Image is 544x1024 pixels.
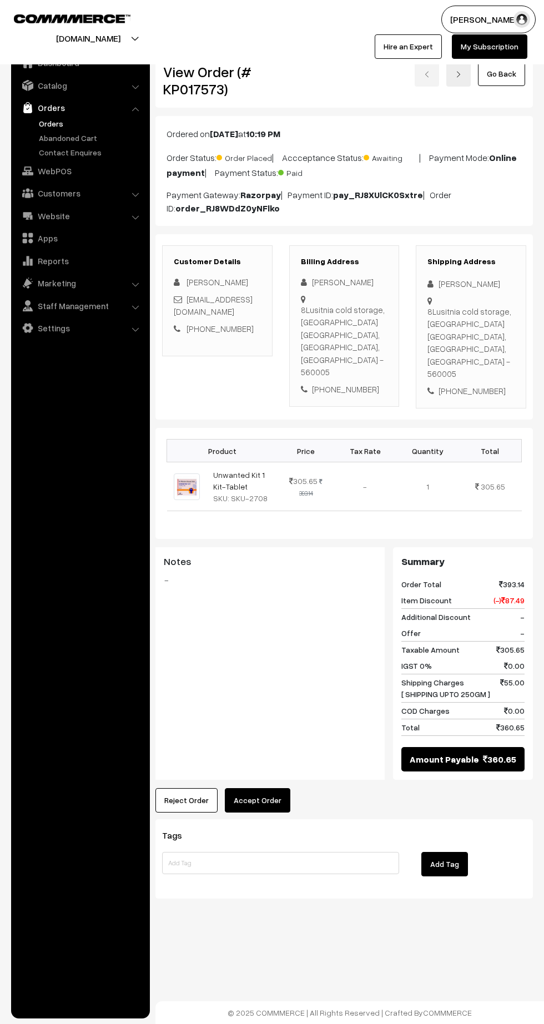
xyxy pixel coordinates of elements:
a: Reports [14,251,146,271]
a: WebPOS [14,161,146,181]
img: user [513,11,530,28]
td: - [334,462,396,511]
b: Razorpay [240,189,281,200]
div: [PHONE_NUMBER] [301,383,388,396]
h3: Notes [164,556,376,568]
a: Abandoned Cart [36,132,146,144]
button: Add Tag [421,852,468,876]
a: Website [14,206,146,226]
span: 360.65 [496,722,525,733]
span: 1 [426,482,429,491]
span: - [520,627,525,639]
span: Additional Discount [401,611,471,623]
a: Apps [14,228,146,248]
a: My Subscription [452,34,527,59]
img: UNWANTED KIT.jpeg [174,473,200,500]
a: Contact Enquires [36,147,146,158]
a: Go Back [478,62,525,86]
a: [PHONE_NUMBER] [187,324,254,334]
th: Product [167,440,278,462]
a: Catalog [14,75,146,95]
button: [PERSON_NAME] [441,6,536,33]
a: Orders [14,98,146,118]
span: Order Placed [216,149,272,164]
span: Tags [162,830,195,841]
button: [DOMAIN_NAME] [17,24,159,52]
span: 55.00 [500,677,525,700]
th: Quantity [396,440,459,462]
th: Tax Rate [334,440,396,462]
div: 8Lusitnia cold storage, [GEOGRAPHIC_DATA] [GEOGRAPHIC_DATA], [GEOGRAPHIC_DATA], [GEOGRAPHIC_DATA]... [427,305,515,380]
span: 0.00 [504,660,525,672]
div: 8Lusitnia cold storage, [GEOGRAPHIC_DATA] [GEOGRAPHIC_DATA], [GEOGRAPHIC_DATA], [GEOGRAPHIC_DATA]... [301,304,388,379]
a: [EMAIL_ADDRESS][DOMAIN_NAME] [174,294,253,317]
p: Payment Gateway: | Payment ID: | Order ID: [167,188,522,215]
span: Taxable Amount [401,644,460,655]
blockquote: - [164,573,376,587]
span: Order Total [401,578,441,590]
p: Order Status: | Accceptance Status: | Payment Mode: | Payment Status: [167,149,522,179]
span: Item Discount [401,594,452,606]
b: pay_RJ8XUlCK0Sxtre [333,189,423,200]
span: Amount Payable [410,753,479,766]
a: Unwanted Kit 1 Kit-Tablet [213,470,265,491]
h3: Shipping Address [427,257,515,266]
span: 305.65 [496,644,525,655]
a: COMMMERCE [14,11,111,24]
a: Hire an Expert [375,34,442,59]
span: 393.14 [499,578,525,590]
span: Shipping Charges [ SHIPPING UPTO 250GM ] [401,677,490,700]
span: (-) 87.49 [493,594,525,606]
span: COD Charges [401,705,450,717]
div: SKU: SKU-2708 [213,492,271,504]
h3: Billing Address [301,257,388,266]
img: COMMMERCE [14,14,130,23]
div: [PERSON_NAME] [427,278,515,290]
a: COMMMERCE [423,1008,472,1017]
b: order_RJ8WDdZ0yNFlko [175,203,280,214]
div: [PERSON_NAME] [301,276,388,289]
th: Total [459,440,521,462]
a: Orders [36,118,146,129]
button: Reject Order [155,788,218,813]
p: Ordered on at [167,127,522,140]
a: Marketing [14,273,146,293]
span: IGST 0% [401,660,432,672]
h3: Summary [401,556,525,568]
span: 305.65 [481,482,505,491]
a: Staff Management [14,296,146,316]
input: Add Tag [162,852,399,874]
b: [DATE] [210,128,238,139]
span: Offer [401,627,421,639]
a: Customers [14,183,146,203]
strike: 393.14 [299,478,323,497]
img: right-arrow.png [455,71,462,78]
a: Settings [14,318,146,338]
span: Total [401,722,420,733]
footer: © 2025 COMMMERCE | All Rights Reserved | Crafted By [155,1001,544,1024]
span: Paid [278,164,334,179]
h3: Customer Details [174,257,261,266]
button: Accept Order [225,788,290,813]
span: Awaiting [364,149,419,164]
span: - [520,611,525,623]
span: 0.00 [504,705,525,717]
b: 10:19 PM [246,128,280,139]
span: 305.65 [289,476,318,486]
span: 360.65 [483,753,516,766]
div: [PHONE_NUMBER] [427,385,515,397]
th: Price [278,440,334,462]
span: [PERSON_NAME] [187,277,248,287]
h2: View Order (# KP017573) [163,63,273,98]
